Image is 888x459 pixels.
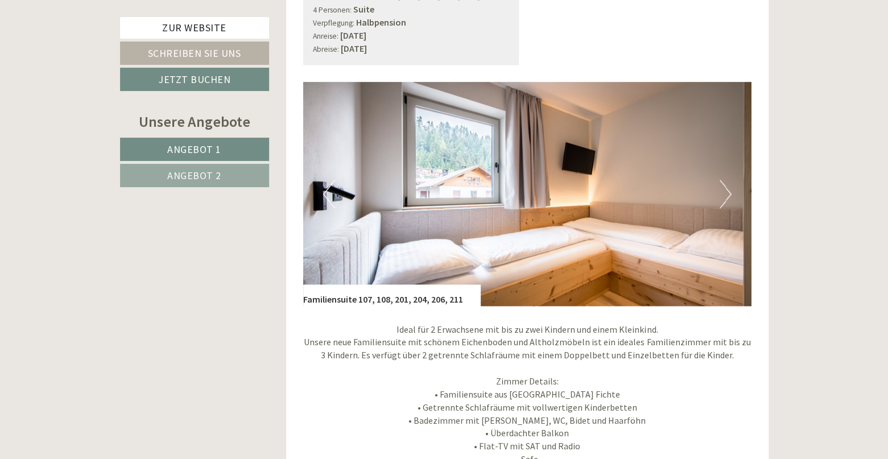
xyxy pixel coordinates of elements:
small: 4 Personen: [313,5,352,15]
a: Zur Website [120,17,269,39]
button: Next [720,180,732,208]
div: Guten Tag, wie können wir Ihnen helfen? [9,31,181,65]
small: Abreise: [313,44,339,54]
button: Previous [323,180,335,208]
b: Suite [353,3,374,15]
b: [DATE] [341,43,367,54]
div: Familiensuite 107, 108, 201, 204, 206, 211 [303,284,480,306]
div: [DATE] [204,9,245,28]
b: Halbpension [356,16,406,28]
a: Schreiben Sie uns [120,42,269,65]
small: Anreise: [313,31,338,41]
div: Inso Sonnenheim [17,33,175,42]
div: Unsere Angebote [120,111,269,132]
a: Jetzt buchen [120,68,269,91]
b: [DATE] [340,30,366,41]
small: Verpflegung: [313,18,354,28]
small: 20:17 [17,55,175,63]
span: Angebot 2 [167,169,221,182]
span: Angebot 1 [167,143,221,156]
img: image [303,82,751,306]
button: Senden [375,296,448,320]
